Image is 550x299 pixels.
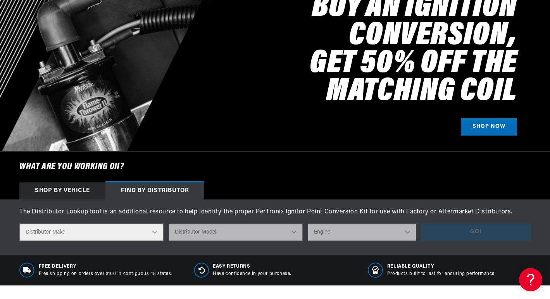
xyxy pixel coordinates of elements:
p: Products built to last for enduring performance [387,271,495,277]
a: SHOP NOW [461,118,517,136]
p: Free shipping on orders over $100 in contiguous 48 states. [39,271,172,277]
div: Find by Distributor [105,182,204,199]
div: Shop by vehicle [19,182,105,199]
span: Free Delivery [39,263,172,270]
span: RELIABLE QUALITY [387,263,495,270]
span: Easy Returns [213,263,291,270]
div: The Distributor Lookup tool is an additional resource to help identify the proper PerTronix Ignit... [19,207,531,217]
p: Have confidence in your purchase. [213,271,291,277]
